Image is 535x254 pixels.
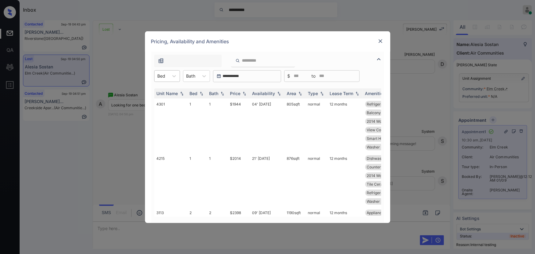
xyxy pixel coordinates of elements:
[375,56,383,63] img: icon-zuma
[158,58,164,64] img: icon-zuma
[145,31,390,52] div: Pricing, Availability and Amenities
[367,145,399,149] span: Washer Stackabl...
[354,91,360,95] img: sorting
[367,128,394,132] span: View Courtyard
[306,98,327,153] td: normal
[367,173,399,178] span: 2014 Wood Floor...
[306,153,327,207] td: normal
[312,73,316,79] span: to
[157,91,178,96] div: Unit Name
[288,73,290,79] span: $
[377,38,384,44] img: close
[367,119,399,124] span: 2014 Wood Floor...
[190,91,198,96] div: Bed
[297,91,303,95] img: sorting
[285,98,306,153] td: 805 sqft
[367,156,388,161] span: Dishwasher
[287,91,296,96] div: Area
[187,98,207,153] td: 1
[219,91,225,95] img: sorting
[209,91,219,96] div: Bath
[228,98,250,153] td: $1944
[228,153,250,207] td: $2014
[367,165,399,169] span: Countertops Gra...
[367,210,396,215] span: Appliances Silv...
[308,91,318,96] div: Type
[207,153,228,207] td: 1
[367,182,389,187] span: Tile Ceramic
[319,91,325,95] img: sorting
[250,153,285,207] td: 21' [DATE]
[367,199,399,204] span: Washer Stackabl...
[230,91,241,96] div: Price
[179,91,185,95] img: sorting
[154,153,187,207] td: 4215
[252,91,275,96] div: Availability
[327,98,363,153] td: 12 months
[235,58,240,63] img: icon-zuma
[365,91,386,96] div: Amenities
[330,91,353,96] div: Lease Term
[367,190,396,195] span: Refrigerator Le...
[250,98,285,153] td: 04' [DATE]
[187,153,207,207] td: 1
[207,98,228,153] td: 1
[241,91,247,95] img: sorting
[367,110,381,115] span: Balcony
[285,153,306,207] td: 876 sqft
[367,102,396,106] span: Refrigerator Le...
[198,91,204,95] img: sorting
[327,153,363,207] td: 12 months
[367,136,401,141] span: Smart Home Ther...
[154,98,187,153] td: 4301
[276,91,282,95] img: sorting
